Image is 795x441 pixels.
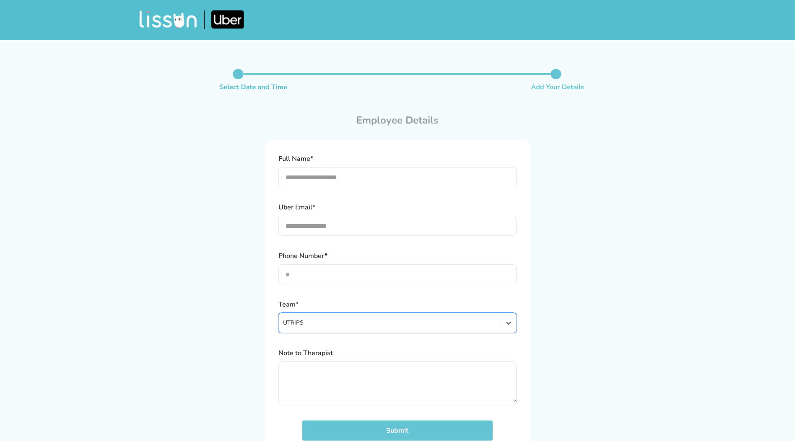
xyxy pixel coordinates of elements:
[278,154,517,164] label: Full Name*
[278,300,299,309] label: Team*
[302,420,493,441] button: Submit
[278,348,517,358] label: Note to Therapist
[139,10,197,29] img: lissunapplogo.svg
[211,67,584,101] img: Progress2.svg
[278,251,517,261] label: Phone Number*
[211,10,244,29] img: uberLogo.svg
[278,202,517,212] label: Uber Email*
